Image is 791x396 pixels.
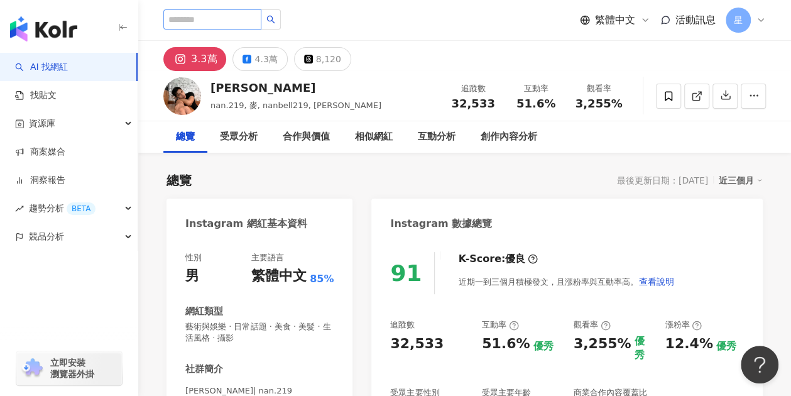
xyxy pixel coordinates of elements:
[67,202,95,215] div: BETA
[449,82,497,95] div: 追蹤數
[451,97,494,110] span: 32,533
[310,272,334,286] span: 85%
[185,267,199,286] div: 男
[176,129,195,145] div: 總覽
[254,50,277,68] div: 4.3萬
[390,334,444,354] div: 32,533
[595,13,635,27] span: 繁體中文
[482,334,530,354] div: 51.6%
[29,223,64,251] span: 競品分析
[191,50,217,68] div: 3.3萬
[617,175,708,185] div: 最後更新日期：[DATE]
[15,89,57,102] a: 找貼文
[355,129,393,145] div: 相似網紅
[634,334,652,363] div: 優秀
[741,346,778,383] iframe: Help Scout Beacon - Open
[10,16,77,41] img: logo
[482,319,519,331] div: 互動率
[533,339,553,353] div: 優秀
[574,334,631,363] div: 3,255%
[232,47,287,71] button: 4.3萬
[185,217,307,231] div: Instagram 網紅基本資料
[719,172,763,189] div: 近三個月
[458,269,674,294] div: 近期一到三個月積極發文，且漲粉率與互動率高。
[665,319,702,331] div: 漲粉率
[29,109,55,138] span: 資源庫
[390,260,422,286] div: 91
[716,339,736,353] div: 優秀
[15,146,65,158] a: 商案媒合
[185,321,334,344] span: 藝術與娛樂 · 日常話題 · 美食 · 美髮 · 生活風格 · 攝影
[294,47,351,71] button: 8,120
[575,82,623,95] div: 觀看率
[516,97,555,110] span: 51.6%
[665,334,712,354] div: 12.4%
[251,267,307,286] div: 繁體中文
[185,363,223,376] div: 社群簡介
[16,351,122,385] a: chrome extension立即安裝 瀏覽器外掛
[220,129,258,145] div: 受眾分析
[50,357,94,380] span: 立即安裝 瀏覽器外掛
[418,129,456,145] div: 互動分析
[458,252,538,266] div: K-Score :
[390,217,492,231] div: Instagram 數據總覽
[638,277,674,287] span: 查看說明
[15,174,65,187] a: 洞察報告
[390,319,415,331] div: 追蹤數
[15,61,68,74] a: searchAI 找網紅
[210,101,381,110] span: nan.219, 麥, nanbell219, [PERSON_NAME]
[163,47,226,71] button: 3.3萬
[29,194,95,223] span: 趨勢分析
[512,82,560,95] div: 互動率
[638,269,674,294] button: 查看說明
[210,80,381,96] div: [PERSON_NAME]
[166,172,192,189] div: 總覽
[15,204,24,213] span: rise
[481,129,537,145] div: 創作內容分析
[266,15,275,24] span: search
[574,319,611,331] div: 觀看率
[163,77,201,115] img: KOL Avatar
[283,129,330,145] div: 合作與價值
[675,14,716,26] span: 活動訊息
[576,97,623,110] span: 3,255%
[251,252,284,263] div: 主要語言
[185,252,202,263] div: 性別
[316,50,341,68] div: 8,120
[734,13,743,27] span: 星
[185,305,223,318] div: 網紅類型
[505,252,525,266] div: 優良
[20,358,45,378] img: chrome extension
